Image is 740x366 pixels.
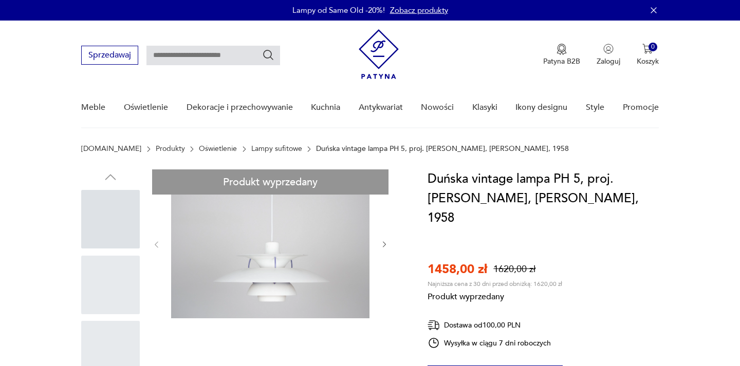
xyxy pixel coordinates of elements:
button: 0Koszyk [637,44,659,66]
img: Ikona koszyka [642,44,653,54]
a: Promocje [623,88,659,127]
a: Ikona medaluPatyna B2B [543,44,580,66]
a: Zobacz produkty [390,5,448,15]
img: Patyna - sklep z meblami i dekoracjami vintage [359,29,399,79]
p: 1458,00 zł [428,261,487,278]
h1: Duńska vintage lampa PH 5, proj. [PERSON_NAME], [PERSON_NAME], 1958 [428,169,658,228]
p: Produkt wyprzedany [428,288,562,302]
a: Oświetlenie [124,88,168,127]
p: Zaloguj [597,56,620,66]
a: Antykwariat [359,88,403,127]
p: Patyna B2B [543,56,580,66]
a: Lampy sufitowe [251,145,302,153]
a: Style [586,88,604,127]
p: Najniższa cena z 30 dni przed obniżką: 1620,00 zł [428,280,562,288]
a: Kuchnia [311,88,340,127]
button: Sprzedawaj [81,46,138,65]
a: [DOMAIN_NAME] [81,145,141,153]
a: Meble [81,88,105,127]
p: Koszyk [637,56,659,66]
img: Ikonka użytkownika [603,44,614,54]
div: Dostawa od 100,00 PLN [428,319,551,332]
a: Nowości [421,88,454,127]
a: Klasyki [472,88,497,127]
p: 1620,00 zł [493,263,535,276]
a: Dekoracje i przechowywanie [187,88,293,127]
div: Wysyłka w ciągu 7 dni roboczych [428,337,551,349]
a: Ikony designu [515,88,567,127]
a: Produkty [156,145,185,153]
div: 0 [649,43,657,51]
img: Ikona medalu [557,44,567,55]
p: Lampy od Same Old -20%! [292,5,385,15]
button: Szukaj [262,49,274,61]
p: Duńska vintage lampa PH 5, proj. [PERSON_NAME], [PERSON_NAME], 1958 [316,145,569,153]
button: Zaloguj [597,44,620,66]
img: Ikona dostawy [428,319,440,332]
a: Sprzedawaj [81,52,138,60]
button: Patyna B2B [543,44,580,66]
a: Oświetlenie [199,145,237,153]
